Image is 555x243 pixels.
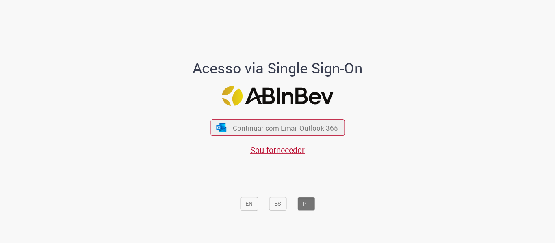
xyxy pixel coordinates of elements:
[210,119,345,136] button: ícone Azure/Microsoft 360 Continuar com Email Outlook 365
[240,197,258,211] button: EN
[216,123,227,132] img: ícone Azure/Microsoft 360
[222,86,333,106] img: Logo ABInBev
[250,144,305,155] a: Sou fornecedor
[297,197,315,211] button: PT
[233,123,338,132] span: Continuar com Email Outlook 365
[165,60,390,77] h1: Acesso via Single Sign-On
[269,197,286,211] button: ES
